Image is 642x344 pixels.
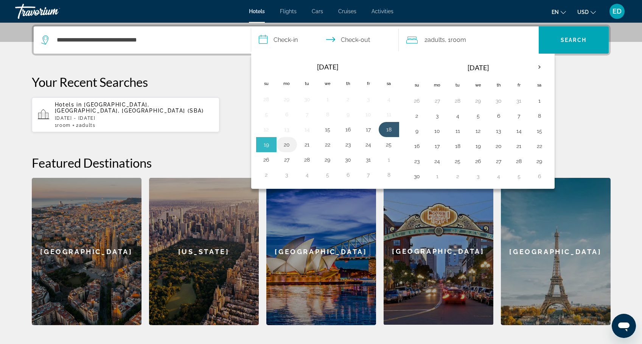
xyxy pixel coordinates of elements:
[411,156,423,167] button: Day 23
[427,59,529,77] th: [DATE]
[383,170,395,180] button: Day 8
[493,126,505,136] button: Day 13
[452,141,464,151] button: Day 18
[533,96,546,106] button: Day 1
[362,154,375,165] button: Day 31
[260,109,272,120] button: Day 5
[301,124,313,135] button: Day 14
[362,124,375,135] button: Day 17
[612,314,636,338] iframe: Button to launch messaging window
[384,178,493,325] a: San Diego[GEOGRAPHIC_DATA]
[427,36,445,43] span: Adults
[301,139,313,150] button: Day 21
[32,74,611,89] p: Your Recent Searches
[281,170,293,180] button: Day 3
[383,154,395,165] button: Day 1
[452,156,464,167] button: Day 25
[445,35,466,45] span: , 1
[411,171,423,182] button: Day 30
[561,37,586,43] span: Search
[362,139,375,150] button: Day 24
[411,96,423,106] button: Day 26
[32,178,141,325] div: [GEOGRAPHIC_DATA]
[362,109,375,120] button: Day 10
[256,59,399,182] table: Left calendar grid
[301,94,313,105] button: Day 30
[472,96,484,106] button: Day 29
[322,124,334,135] button: Day 15
[607,3,627,19] button: User Menu
[260,154,272,165] button: Day 26
[472,156,484,167] button: Day 26
[76,123,96,128] span: 2
[513,141,525,151] button: Day 21
[452,111,464,121] button: Day 4
[342,124,354,135] button: Day 16
[362,94,375,105] button: Day 3
[501,178,611,325] div: [GEOGRAPHIC_DATA]
[281,109,293,120] button: Day 6
[472,141,484,151] button: Day 19
[55,116,214,121] p: [DATE] - [DATE]
[281,94,293,105] button: Day 29
[34,26,609,54] div: Search widget
[452,171,464,182] button: Day 2
[266,178,376,325] a: Sydney[GEOGRAPHIC_DATA]
[342,154,354,165] button: Day 30
[266,178,376,325] div: [GEOGRAPHIC_DATA]
[533,171,546,182] button: Day 6
[281,139,293,150] button: Day 20
[383,139,395,150] button: Day 25
[472,111,484,121] button: Day 5
[342,170,354,180] button: Day 6
[513,126,525,136] button: Day 14
[529,59,550,76] button: Next month
[55,123,71,128] span: 1
[149,178,259,325] div: [US_STATE]
[513,171,525,182] button: Day 5
[399,26,539,54] button: Travelers: 2 adults, 0 children
[338,8,356,14] a: Cruises
[322,109,334,120] button: Day 8
[322,170,334,180] button: Day 5
[260,170,272,180] button: Day 2
[362,170,375,180] button: Day 7
[15,2,91,21] a: Travorium
[513,111,525,121] button: Day 7
[493,141,505,151] button: Day 20
[431,111,443,121] button: Day 3
[552,6,566,17] button: Change language
[249,8,265,14] span: Hotels
[577,6,596,17] button: Change currency
[342,94,354,105] button: Day 2
[552,9,559,15] span: en
[411,126,423,136] button: Day 9
[281,154,293,165] button: Day 27
[57,123,71,128] span: Room
[79,123,96,128] span: Adults
[372,8,393,14] a: Activities
[472,171,484,182] button: Day 3
[342,109,354,120] button: Day 9
[280,8,297,14] span: Flights
[411,141,423,151] button: Day 16
[301,109,313,120] button: Day 7
[384,178,493,325] div: [GEOGRAPHIC_DATA]
[493,96,505,106] button: Day 30
[452,126,464,136] button: Day 11
[513,96,525,106] button: Day 31
[251,26,399,54] button: Select check in and out date
[383,109,395,120] button: Day 11
[55,102,82,108] span: Hotels in
[533,141,546,151] button: Day 22
[260,124,272,135] button: Day 12
[149,178,259,325] a: New York[US_STATE]
[322,154,334,165] button: Day 29
[301,170,313,180] button: Day 4
[431,156,443,167] button: Day 24
[452,96,464,106] button: Day 28
[493,111,505,121] button: Day 6
[472,126,484,136] button: Day 12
